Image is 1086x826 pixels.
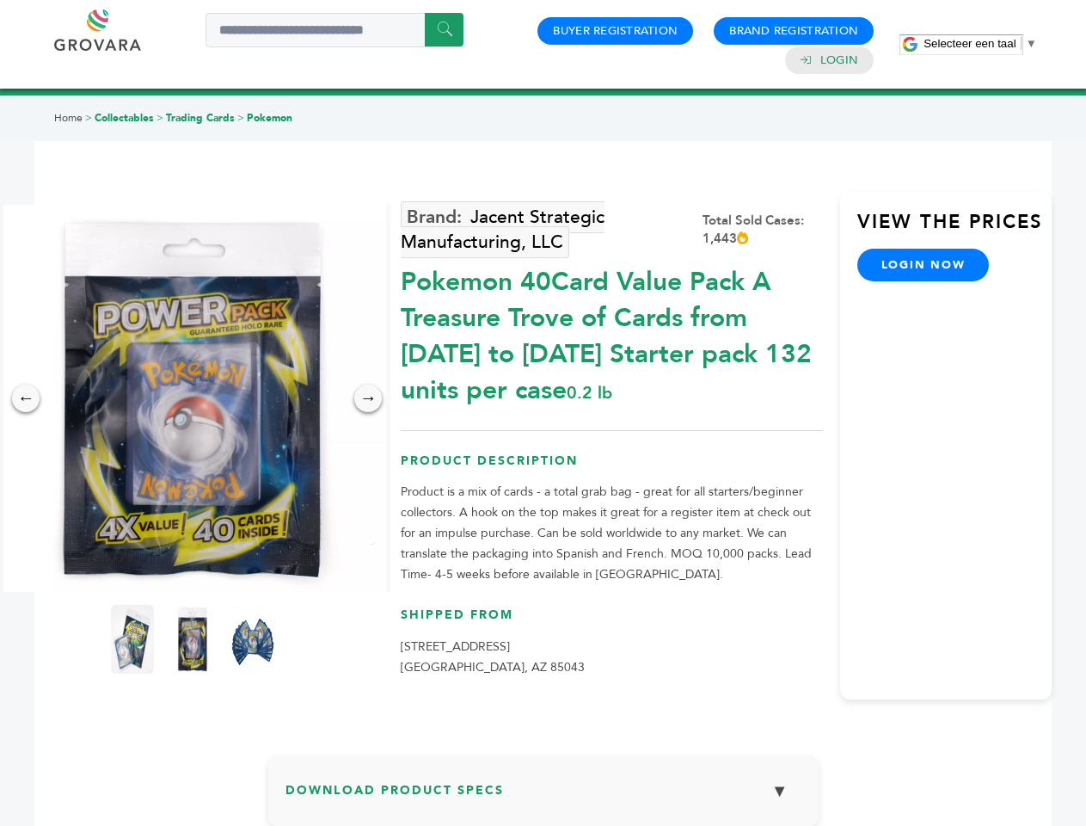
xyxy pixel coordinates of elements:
img: Pokemon 40-Card Value Pack – A Treasure Trove of Cards from 1996 to 2024 - Starter pack! 132 unit... [231,605,274,674]
div: → [354,385,382,412]
span: > [156,111,163,125]
p: Product is a mix of cards - a total grab bag - great for all starters/beginner collectors. A hook... [401,482,823,585]
span: ​ [1021,37,1022,50]
h3: Shipped From [401,607,823,637]
span: > [85,111,92,125]
div: Pokemon 40Card Value Pack A Treasure Trove of Cards from [DATE] to [DATE] Starter pack 132 units ... [401,256,823,409]
div: ← [12,385,40,412]
h3: Product Description [401,453,823,483]
a: Selecteer een taal​ [923,37,1037,50]
a: login now [857,249,990,281]
a: Home [54,111,83,125]
button: ▼ [758,773,801,810]
p: [STREET_ADDRESS] [GEOGRAPHIC_DATA], AZ 85043 [401,637,823,678]
input: Search a product or brand... [206,13,463,47]
a: Trading Cards [166,111,235,125]
a: Jacent Strategic Manufacturing, LLC [401,201,604,258]
a: Buyer Registration [553,23,678,39]
div: Total Sold Cases: 1,443 [703,212,823,248]
span: Selecteer een taal [923,37,1015,50]
h3: Download Product Specs [285,773,801,823]
a: Login [820,52,858,68]
span: 0.2 lb [567,381,612,404]
h3: View the Prices [857,209,1052,249]
img: Pokemon 40-Card Value Pack – A Treasure Trove of Cards from 1996 to 2024 - Starter pack! 132 unit... [111,605,154,674]
a: Collectables [95,111,154,125]
span: > [237,111,244,125]
span: ▼ [1026,37,1037,50]
a: Brand Registration [729,23,858,39]
a: Pokemon [247,111,292,125]
img: Pokemon 40-Card Value Pack – A Treasure Trove of Cards from 1996 to 2024 - Starter pack! 132 unit... [171,605,214,674]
